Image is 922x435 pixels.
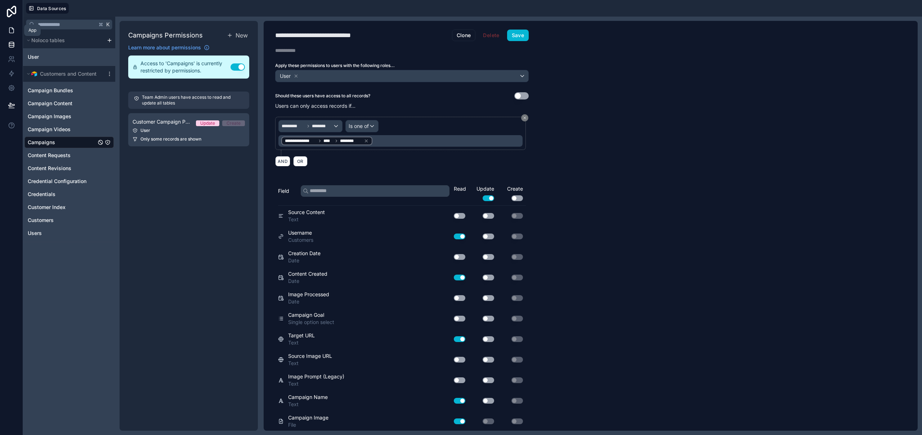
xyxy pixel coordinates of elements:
a: Campaigns [28,139,96,146]
span: Campaign Image [288,414,328,421]
span: Credential Configuration [28,178,86,185]
span: Creation Date [288,250,321,257]
span: OR [296,159,305,164]
span: Campaign Bundles [28,87,73,94]
div: Credentials [24,188,114,200]
span: Campaign Images [28,113,71,120]
a: Campaign Images [28,113,96,120]
button: Data Sources [26,3,69,14]
a: Customers [28,217,96,224]
div: Customer Index [24,201,114,213]
div: User [24,51,114,63]
a: Customer Index [28,204,96,211]
span: Content Requests [28,152,71,159]
span: Credentials [28,191,55,198]
div: Campaign Bundles [24,85,114,96]
p: Team Admin users have access to read and update all tables [142,94,243,106]
span: Image Processed [288,291,329,298]
span: Data Sources [37,6,66,11]
div: Update [468,185,497,201]
div: Create [227,120,241,126]
span: Customers [288,236,313,244]
span: Users [28,230,42,237]
a: Customer Campaign Permission 1UpdateCreateUserOnly some records are shown [128,113,249,146]
span: Text [288,380,344,387]
a: Campaign Content [28,100,96,107]
a: Credentials [28,191,96,198]
div: Credential Configuration [24,176,114,187]
span: Field [278,187,289,195]
span: New [236,31,248,40]
label: Apply these permissions to users with the following roles... [275,63,529,68]
span: Campaigns [28,139,55,146]
span: Date [288,298,329,305]
span: Noloco tables [31,37,65,44]
span: Target URL [288,332,315,339]
span: Is one of [349,123,369,130]
div: Update [200,120,215,126]
span: Content Revisions [28,165,71,172]
button: OR [293,156,308,167]
span: Text [288,339,315,346]
label: Should these users have access to all records? [275,93,370,99]
button: Noloco tables [24,35,104,45]
div: App [28,27,36,33]
span: Single option select [288,319,334,326]
button: New [225,30,249,41]
span: Source Content [288,209,325,216]
button: Is one of [345,120,379,132]
a: Learn more about permissions [128,44,210,51]
span: Customers and Content [40,70,97,77]
button: Airtable LogoCustomers and Content [24,69,104,79]
button: Clone [452,30,476,41]
a: Users [28,230,96,237]
h1: Campaigns Permissions [128,30,203,40]
span: Image Prompt (Legacy) [288,373,344,380]
img: Airtable Logo [31,71,37,77]
button: AND [275,156,290,167]
div: Content Revisions [24,163,114,174]
span: Campaign Videos [28,126,71,133]
div: Read [454,185,468,192]
span: Content Created [288,270,327,278]
button: Save [507,30,529,41]
span: Learn more about permissions [128,44,201,51]
span: Only some records are shown [140,136,201,142]
div: Create [497,185,526,201]
span: User [280,72,291,80]
span: Customer Index [28,204,66,211]
span: Date [288,278,327,285]
span: Username [288,229,313,236]
a: User [28,53,89,61]
span: Campaign Goal [288,311,334,319]
a: Content Requests [28,152,96,159]
span: Text [288,401,328,408]
div: Users [24,227,114,239]
span: Text [288,360,332,367]
span: Source Image URL [288,352,332,360]
span: Campaign Content [28,100,72,107]
div: Campaign Content [24,98,114,109]
div: User [133,128,245,133]
button: User [275,70,529,82]
span: Customer Campaign Permission 1 [133,118,190,125]
div: Campaign Videos [24,124,114,135]
a: Campaign Bundles [28,87,96,94]
span: Access to 'Campaigns' is currently restricted by permissions. [140,60,230,74]
span: Campaign Name [288,394,328,401]
span: Customers [28,217,54,224]
a: Campaign Videos [28,126,96,133]
p: Users can only access records if... [275,102,529,110]
span: User [28,53,39,61]
span: Date [288,257,321,264]
span: Text [288,216,325,223]
div: Customers [24,214,114,226]
span: File [288,421,328,429]
div: Content Requests [24,150,114,161]
a: Content Revisions [28,165,96,172]
div: Campaign Images [24,111,114,122]
div: Campaigns [24,137,114,148]
span: K [106,22,111,27]
a: Credential Configuration [28,178,96,185]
